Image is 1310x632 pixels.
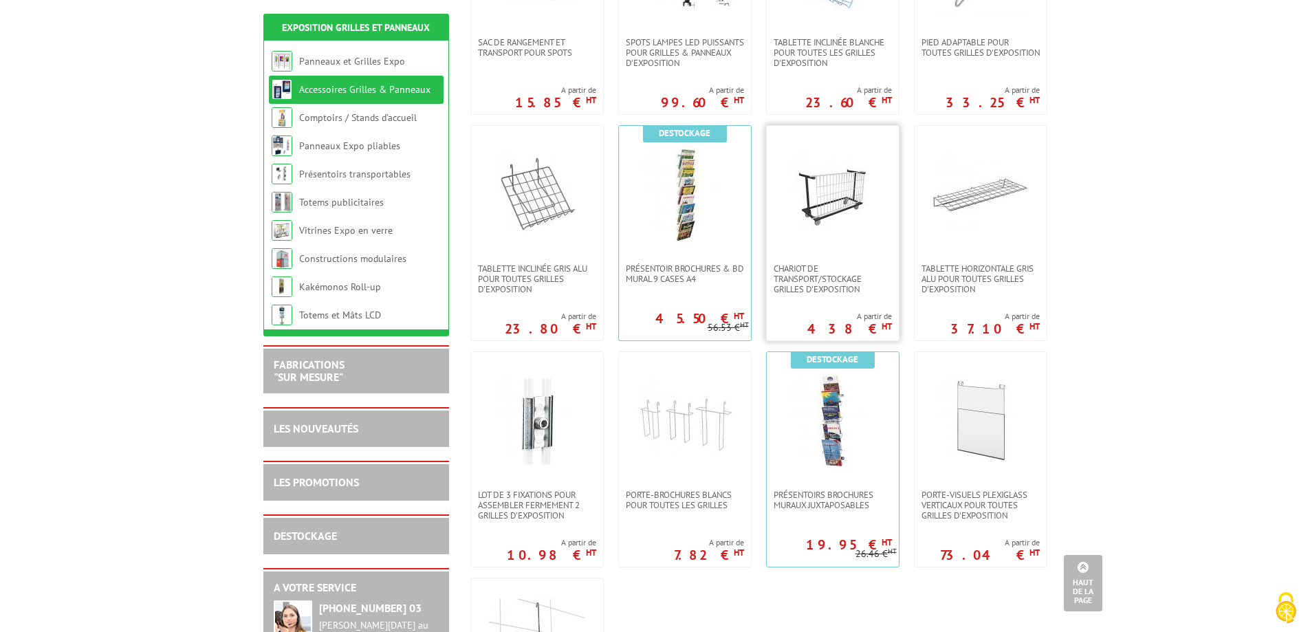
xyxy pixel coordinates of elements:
[767,263,899,294] a: Chariot de transport/stockage Grilles d'exposition
[478,263,596,294] span: Tablette inclinée gris alu pour toutes grilles d'exposition
[272,107,292,128] img: Comptoirs / Stands d'accueil
[674,551,744,559] p: 7.82 €
[619,263,751,284] a: Présentoir Brochures & BD mural 9 cases A4
[489,146,585,243] img: Tablette inclinée gris alu pour toutes grilles d'exposition
[1269,591,1303,625] img: Cookies (fenêtre modale)
[1029,94,1040,106] sup: HT
[655,314,744,323] p: 45.50 €
[940,551,1040,559] p: 73.04 €
[478,490,596,521] span: Lot de 3 fixations pour assembler fermement 2 grilles d'exposition
[274,358,345,384] a: FABRICATIONS"Sur Mesure"
[661,85,744,96] span: A partir de
[661,98,744,107] p: 99.60 €
[319,601,422,615] strong: [PHONE_NUMBER] 03
[626,490,744,510] span: Porte-brochures blancs pour toutes les grilles
[915,37,1047,58] a: Pied adaptable pour toutes grilles d'exposition
[619,37,751,68] a: SPOTS LAMPES LED PUISSANTS POUR GRILLES & PANNEAUX d'exposition
[785,373,881,469] img: Présentoirs brochures muraux juxtaposables
[807,311,892,322] span: A partir de
[637,373,733,469] img: Porte-brochures blancs pour toutes les grilles
[659,127,710,139] b: Destockage
[299,309,381,321] a: Totems et Mâts LCD
[274,582,439,594] h2: A votre service
[299,111,417,124] a: Comptoirs / Stands d'accueil
[507,551,596,559] p: 10.98 €
[855,549,897,559] p: 26.46 €
[272,248,292,269] img: Constructions modulaires
[807,325,892,333] p: 438 €
[272,192,292,213] img: Totems publicitaires
[274,422,358,435] a: LES NOUVEAUTÉS
[674,537,744,548] span: A partir de
[805,85,892,96] span: A partir de
[921,263,1040,294] span: Tablette horizontale gris alu pour toutes grilles d'exposition
[882,536,892,548] sup: HT
[805,98,892,107] p: 23.60 €
[515,98,596,107] p: 15.85 €
[586,94,596,106] sup: HT
[299,224,393,237] a: Vitrines Expo en verre
[1064,555,1102,611] a: Haut de la page
[299,281,381,293] a: Kakémonos Roll-up
[586,547,596,558] sup: HT
[505,311,596,322] span: A partir de
[619,490,751,510] a: Porte-brochures blancs pour toutes les grilles
[586,320,596,332] sup: HT
[272,135,292,156] img: Panneaux Expo pliables
[915,490,1047,521] a: Porte-visuels plexiglass verticaux pour toutes grilles d'exposition
[882,94,892,106] sup: HT
[637,146,733,243] img: Présentoir Brochures & BD mural 9 cases A4
[515,85,596,96] span: A partir de
[272,51,292,72] img: Panneaux et Grilles Expo
[299,140,400,152] a: Panneaux Expo pliables
[734,547,744,558] sup: HT
[882,320,892,332] sup: HT
[806,541,892,549] p: 19.95 €
[888,546,897,556] sup: HT
[272,164,292,184] img: Présentoirs transportables
[272,305,292,325] img: Totems et Mâts LCD
[299,252,406,265] a: Constructions modulaires
[478,37,596,58] span: Sac de rangement et transport pour spots
[785,146,881,243] img: Chariot de transport/stockage Grilles d'exposition
[282,21,430,34] a: Exposition Grilles et Panneaux
[626,37,744,68] span: SPOTS LAMPES LED PUISSANTS POUR GRILLES & PANNEAUX d'exposition
[1029,320,1040,332] sup: HT
[950,311,1040,322] span: A partir de
[921,37,1040,58] span: Pied adaptable pour toutes grilles d'exposition
[299,196,384,208] a: Totems publicitaires
[767,490,899,510] a: Présentoirs brochures muraux juxtaposables
[767,37,899,68] a: Tablette inclinée blanche pour toutes les grilles d'exposition
[807,353,858,365] b: Destockage
[274,475,359,489] a: LES PROMOTIONS
[740,320,749,329] sup: HT
[734,310,744,322] sup: HT
[946,85,1040,96] span: A partir de
[626,263,744,284] span: Présentoir Brochures & BD mural 9 cases A4
[471,37,603,58] a: Sac de rangement et transport pour spots
[946,98,1040,107] p: 33.25 €
[299,83,430,96] a: Accessoires Grilles & Panneaux
[299,168,411,180] a: Présentoirs transportables
[1262,585,1310,632] button: Cookies (fenêtre modale)
[708,323,749,333] p: 56.53 €
[915,263,1047,294] a: Tablette horizontale gris alu pour toutes grilles d'exposition
[950,325,1040,333] p: 37.10 €
[471,263,603,294] a: Tablette inclinée gris alu pour toutes grilles d'exposition
[932,373,1029,469] img: Porte-visuels plexiglass verticaux pour toutes grilles d'exposition
[471,490,603,521] a: Lot de 3 fixations pour assembler fermement 2 grilles d'exposition
[489,373,585,469] img: Lot de 3 fixations pour assembler fermement 2 grilles d'exposition
[940,537,1040,548] span: A partir de
[505,325,596,333] p: 23.80 €
[272,276,292,297] img: Kakémonos Roll-up
[507,537,596,548] span: A partir de
[932,146,1029,243] img: Tablette horizontale gris alu pour toutes grilles d'exposition
[1029,547,1040,558] sup: HT
[774,263,892,294] span: Chariot de transport/stockage Grilles d'exposition
[299,55,405,67] a: Panneaux et Grilles Expo
[734,94,744,106] sup: HT
[274,529,337,543] a: DESTOCKAGE
[921,490,1040,521] span: Porte-visuels plexiglass verticaux pour toutes grilles d'exposition
[272,79,292,100] img: Accessoires Grilles & Panneaux
[774,37,892,68] span: Tablette inclinée blanche pour toutes les grilles d'exposition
